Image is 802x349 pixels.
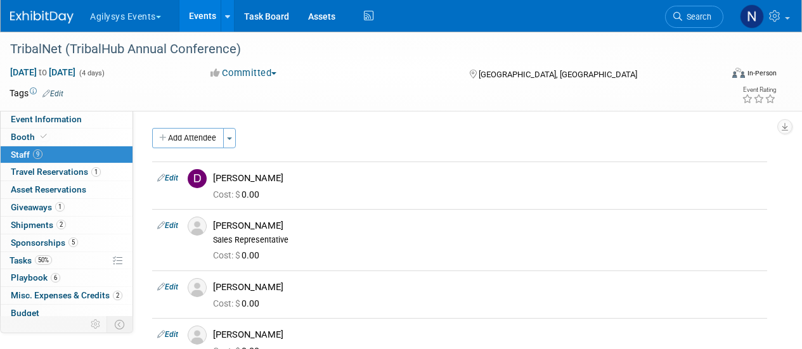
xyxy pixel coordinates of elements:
[213,329,762,341] div: [PERSON_NAME]
[10,67,76,78] span: [DATE] [DATE]
[11,184,86,194] span: Asset Reservations
[11,220,66,230] span: Shipments
[35,255,52,265] span: 50%
[11,167,101,177] span: Travel Reservations
[68,238,78,247] span: 5
[1,199,133,216] a: Giveaways1
[1,217,133,234] a: Shipments2
[479,70,637,79] span: [GEOGRAPHIC_DATA], [GEOGRAPHIC_DATA]
[10,255,52,265] span: Tasks
[732,68,745,78] img: Format-Inperson.png
[213,220,762,232] div: [PERSON_NAME]
[157,282,178,291] a: Edit
[213,250,242,260] span: Cost: $
[1,129,133,146] a: Booth
[41,133,47,140] i: Booth reservation complete
[85,316,107,333] td: Personalize Event Tab Strip
[157,221,178,230] a: Edit
[213,298,242,308] span: Cost: $
[42,89,63,98] a: Edit
[213,189,264,200] span: 0.00
[1,163,133,181] a: Travel Reservations1
[11,202,65,212] span: Giveaways
[213,250,264,260] span: 0.00
[10,87,63,99] td: Tags
[664,66,777,85] div: Event Format
[1,181,133,198] a: Asset Reservations
[188,169,207,188] img: D.jpg
[56,220,66,229] span: 2
[11,149,42,160] span: Staff
[188,217,207,236] img: Associate-Profile-5.png
[152,128,224,148] button: Add Attendee
[1,305,133,322] a: Budget
[1,111,133,128] a: Event Information
[113,291,122,300] span: 2
[33,149,42,159] span: 9
[11,272,60,282] span: Playbook
[213,172,762,184] div: [PERSON_NAME]
[91,167,101,177] span: 1
[1,269,133,286] a: Playbook6
[206,67,281,80] button: Committed
[37,67,49,77] span: to
[157,330,178,339] a: Edit
[55,202,65,212] span: 1
[78,69,105,77] span: (4 days)
[6,38,711,61] div: TribalNet (TribalHub Annual Conference)
[11,308,39,318] span: Budget
[213,235,762,245] div: Sales Representative
[188,326,207,345] img: Associate-Profile-5.png
[1,287,133,304] a: Misc. Expenses & Credits2
[740,4,764,29] img: Natalie Morin
[10,11,74,23] img: ExhibitDay
[213,298,264,308] span: 0.00
[747,68,777,78] div: In-Person
[665,6,723,28] a: Search
[11,290,122,300] span: Misc. Expenses & Credits
[188,278,207,297] img: Associate-Profile-5.png
[213,281,762,293] div: [PERSON_NAME]
[682,12,711,22] span: Search
[742,87,776,93] div: Event Rating
[51,273,60,282] span: 6
[1,252,133,269] a: Tasks50%
[107,316,133,333] td: Toggle Event Tabs
[213,189,242,200] span: Cost: $
[11,238,78,248] span: Sponsorships
[11,132,49,142] span: Booth
[1,234,133,251] a: Sponsorships5
[1,146,133,163] a: Staff9
[11,114,82,124] span: Event Information
[157,174,178,182] a: Edit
